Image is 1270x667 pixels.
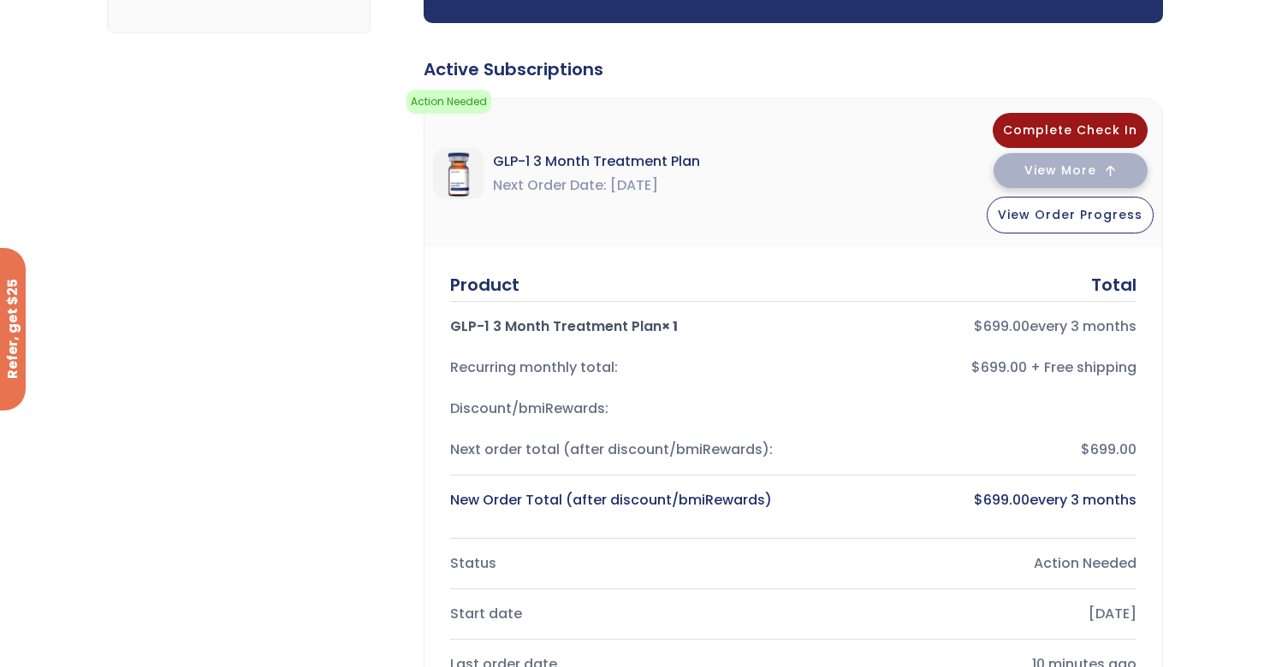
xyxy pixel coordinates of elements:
[807,488,1136,512] div: every 3 months
[450,488,780,512] div: New Order Total (after discount/bmiRewards)
[610,174,658,198] span: [DATE]
[1024,165,1096,176] span: View More
[450,273,519,297] div: Product
[807,552,1136,576] div: Action Needed
[450,356,780,380] div: Recurring monthly total:
[407,90,491,114] span: Action Needed
[424,57,1163,81] div: Active Subscriptions
[1003,121,1137,139] span: Complete Check In
[807,356,1136,380] div: $699.00 + Free shipping
[974,316,983,336] span: $
[987,197,1154,233] button: View Order Progress
[450,438,780,462] div: Next order total (after discount/bmiRewards):
[994,153,1148,188] button: View More
[493,174,607,198] span: Next Order Date
[993,113,1148,148] button: Complete Check In
[1091,273,1136,297] div: Total
[807,438,1136,462] div: $699.00
[807,315,1136,339] div: every 3 months
[450,315,780,339] div: GLP-1 3 Month Treatment Plan
[807,602,1136,626] div: [DATE]
[998,206,1142,223] span: View Order Progress
[974,490,1030,510] bdi: 699.00
[974,316,1030,336] bdi: 699.00
[450,602,780,626] div: Start date
[450,552,780,576] div: Status
[974,490,983,510] span: $
[662,316,678,336] strong: × 1
[450,397,780,421] div: Discount/bmiRewards:
[493,150,700,174] span: GLP-1 3 Month Treatment Plan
